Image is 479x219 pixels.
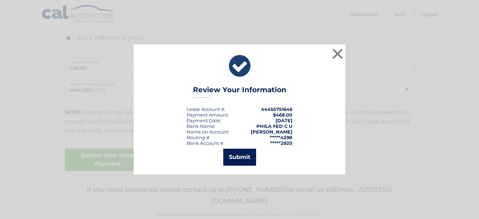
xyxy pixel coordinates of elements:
[187,118,221,123] div: :
[187,112,229,118] div: Payment Amount:
[187,118,220,123] span: Payment Date
[187,106,225,112] div: Lease Account #:
[223,149,256,166] button: Submit
[251,129,292,135] strong: [PERSON_NAME]
[273,112,292,118] span: $468.00
[256,123,292,129] strong: PHILA FED C U
[187,123,216,129] div: Bank Name:
[193,85,286,98] h3: Review Your Information
[275,118,292,123] span: [DATE]
[187,135,211,140] div: Routing #:
[187,140,224,146] div: Bank Account #:
[261,106,292,112] strong: 44455751646
[331,47,345,61] button: ×
[187,129,229,135] div: Name on Account:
